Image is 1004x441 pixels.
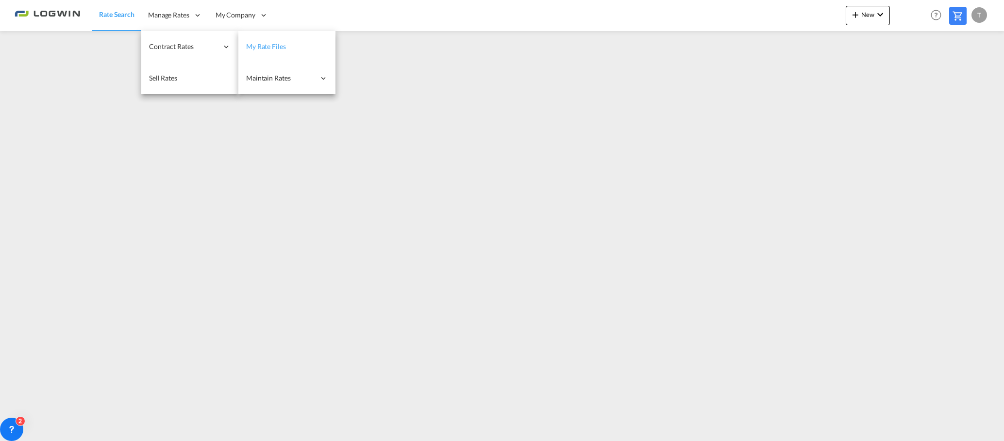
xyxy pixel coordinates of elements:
img: 2761ae10d95411efa20a1f5e0282d2d7.png [15,4,80,26]
div: T [971,7,987,23]
span: My Company [216,10,255,20]
md-icon: icon-plus 400-fg [850,9,861,20]
div: Help [928,7,949,24]
span: Help [928,7,944,23]
div: Contract Rates [141,31,238,63]
span: New [850,11,886,18]
a: My Rate Files [238,31,335,63]
div: Maintain Rates [238,63,335,94]
button: icon-plus 400-fgNewicon-chevron-down [846,6,890,25]
span: Maintain Rates [246,73,315,83]
span: Sell Rates [149,74,177,82]
a: Sell Rates [141,63,238,94]
md-icon: icon-chevron-down [874,9,886,20]
span: Manage Rates [148,10,189,20]
span: My Rate Files [246,42,286,50]
span: Rate Search [99,10,134,18]
span: Contract Rates [149,42,218,51]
